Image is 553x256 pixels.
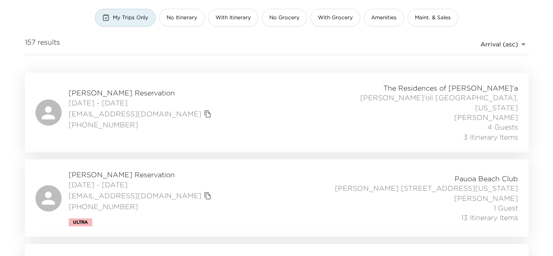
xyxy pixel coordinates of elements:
span: 1 Guest [494,203,518,213]
span: [PHONE_NUMBER] [69,202,214,211]
span: No Grocery [269,14,299,21]
button: My Trips Only [95,9,156,27]
span: Pauoa Beach Club [455,174,518,183]
span: Ultra [73,220,88,225]
button: No Itinerary [159,9,205,27]
span: 13 Itinerary Items [461,213,518,222]
button: copy primary member email [202,108,214,120]
span: [PERSON_NAME] [STREET_ADDRESS][US_STATE] [335,183,518,193]
a: [EMAIL_ADDRESS][DOMAIN_NAME] [69,191,202,200]
a: [PERSON_NAME] Reservation[DATE] - [DATE][EMAIL_ADDRESS][DOMAIN_NAME]copy primary member email[PHO... [25,159,529,237]
span: My Trips Only [113,14,148,21]
span: [PERSON_NAME]’oli [GEOGRAPHIC_DATA], [US_STATE] [325,93,518,112]
span: Amenities [371,14,396,21]
span: Arrival (asc) [480,40,518,48]
span: [PERSON_NAME] Reservation [69,170,214,179]
span: [DATE] - [DATE] [69,98,214,108]
span: 3 Itinerary Items [463,132,518,142]
button: With Grocery [310,9,360,27]
span: [DATE] - [DATE] [69,180,214,189]
a: [PERSON_NAME] Reservation[DATE] - [DATE][EMAIL_ADDRESS][DOMAIN_NAME]copy primary member email[PHO... [25,73,529,152]
span: With Grocery [318,14,353,21]
button: Maint. & Sales [407,9,458,27]
button: With Itinerary [208,9,258,27]
span: No Itinerary [167,14,197,21]
span: Maint. & Sales [415,14,451,21]
span: 4 Guests [487,122,518,132]
button: copy primary member email [202,189,214,202]
span: With Itinerary [216,14,251,21]
span: [PERSON_NAME] [454,112,518,122]
button: Amenities [364,9,404,27]
span: The Residences of [PERSON_NAME]'a [383,83,518,93]
span: [PHONE_NUMBER] [69,120,214,130]
span: 157 results [25,37,60,51]
button: No Grocery [262,9,307,27]
span: [PERSON_NAME] Reservation [69,88,214,98]
span: [PERSON_NAME] [454,193,518,203]
a: [EMAIL_ADDRESS][DOMAIN_NAME] [69,109,202,119]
